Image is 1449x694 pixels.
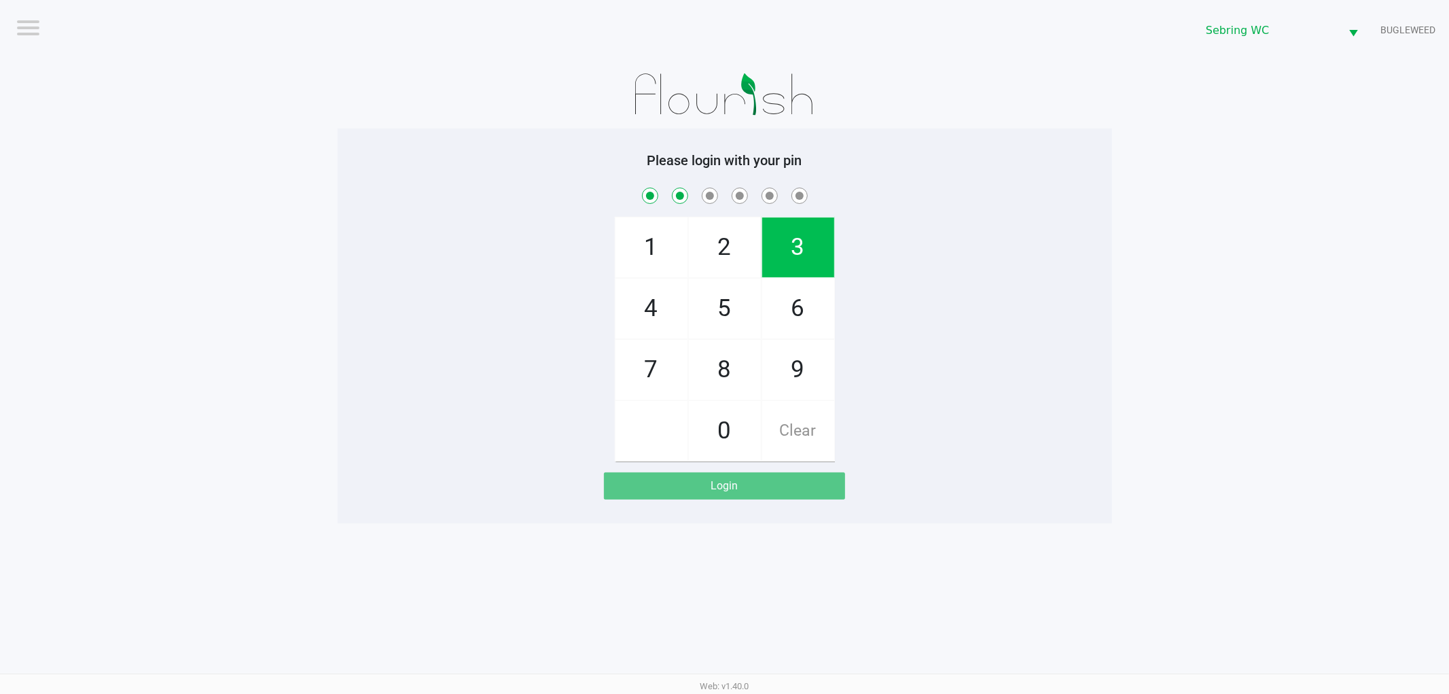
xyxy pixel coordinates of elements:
[689,340,761,400] span: 8
[689,279,761,339] span: 5
[615,218,687,277] span: 1
[689,218,761,277] span: 2
[348,152,1102,169] h5: Please login with your pin
[615,340,687,400] span: 7
[762,401,834,461] span: Clear
[1380,23,1435,37] span: BUGLEWEED
[762,340,834,400] span: 9
[615,279,687,339] span: 4
[689,401,761,461] span: 0
[762,279,834,339] span: 6
[762,218,834,277] span: 3
[1340,14,1366,46] button: Select
[700,681,749,691] span: Web: v1.40.0
[1206,22,1332,39] span: Sebring WC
